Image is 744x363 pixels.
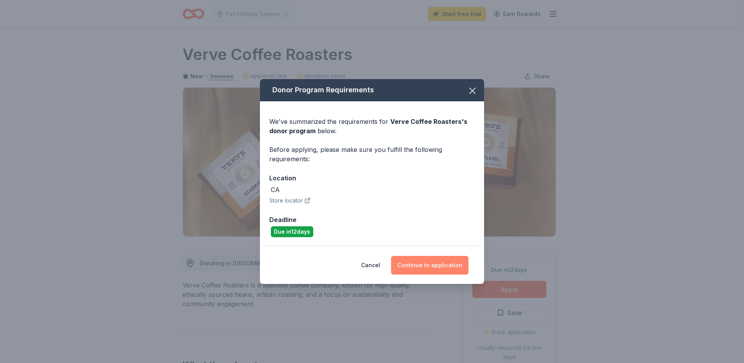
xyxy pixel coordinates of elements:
div: We've summarized the requirements for below. [269,117,475,136]
div: Due in 12 days [271,226,313,237]
button: Cancel [361,256,380,275]
button: Continue to application [391,256,469,275]
div: Location [269,173,475,183]
div: Donor Program Requirements [260,79,484,101]
div: CA [271,185,280,194]
button: Store locator [269,196,311,205]
div: Before applying, please make sure you fulfill the following requirements: [269,145,475,164]
div: Deadline [269,215,475,225]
